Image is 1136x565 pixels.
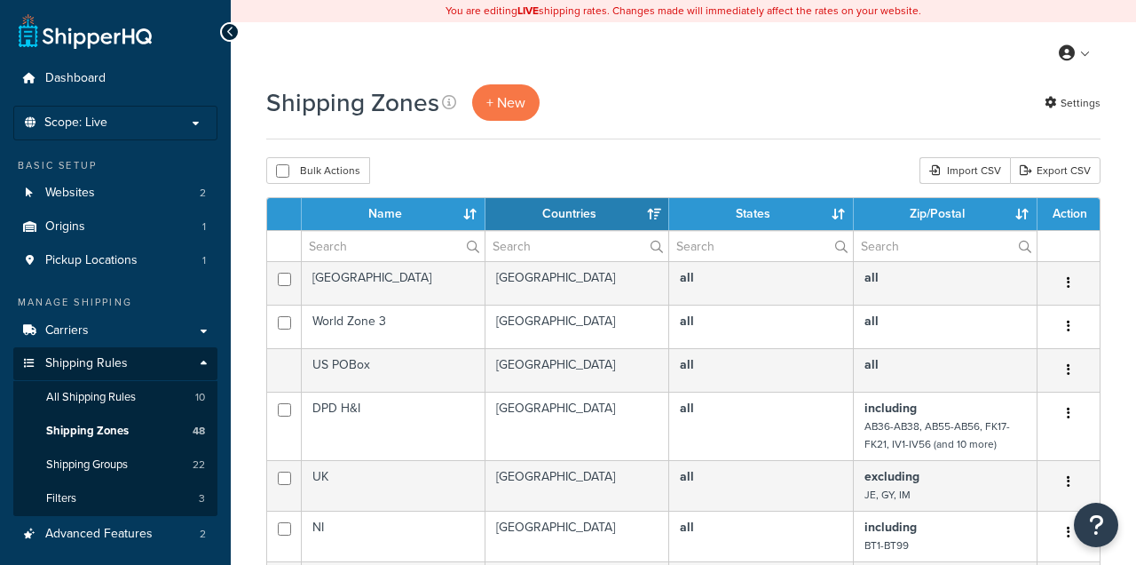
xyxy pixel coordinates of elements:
[193,424,205,439] span: 48
[302,392,485,460] td: DPD H&I
[266,85,439,120] h1: Shipping Zones
[200,186,206,201] span: 2
[13,211,217,243] li: Origins
[864,312,879,330] b: all
[864,268,879,287] b: all
[13,415,217,448] a: Shipping Zones 48
[864,399,917,418] b: including
[45,71,106,86] span: Dashboard
[13,482,217,515] li: Filters
[199,491,205,506] span: 3
[302,511,485,561] td: NI
[13,244,217,277] li: Pickup Locations
[266,157,370,184] button: Bulk Actions
[680,312,694,330] b: all
[854,231,1037,261] input: Search
[485,261,669,305] td: [GEOGRAPHIC_DATA]
[200,527,206,542] span: 2
[1010,157,1100,184] a: Export CSV
[19,13,152,49] a: ShipperHQ Home
[864,418,1010,452] small: AB36-AB38, AB55-AB56, FK17-FK21, IV1-IV56 (and 10 more)
[46,390,136,405] span: All Shipping Rules
[45,323,89,338] span: Carriers
[1074,503,1118,547] button: Open Resource Center
[302,460,485,511] td: UK
[864,467,919,486] b: excluding
[302,305,485,348] td: World Zone 3
[669,231,852,261] input: Search
[46,424,129,439] span: Shipping Zones
[485,198,669,230] th: Countries: activate to sort column ascending
[13,62,217,95] a: Dashboard
[13,415,217,448] li: Shipping Zones
[302,261,485,305] td: [GEOGRAPHIC_DATA]
[302,231,485,261] input: Search
[680,518,694,537] b: all
[472,84,540,121] a: + New
[302,348,485,392] td: US POBox
[669,198,853,230] th: States: activate to sort column ascending
[1037,198,1100,230] th: Action
[13,449,217,481] a: Shipping Groups 22
[485,392,669,460] td: [GEOGRAPHIC_DATA]
[919,157,1010,184] div: Import CSV
[13,314,217,347] a: Carriers
[13,381,217,414] a: All Shipping Rules 10
[864,518,917,537] b: including
[854,198,1037,230] th: Zip/Postal: activate to sort column ascending
[13,449,217,481] li: Shipping Groups
[486,92,525,113] span: + New
[680,467,694,486] b: all
[13,518,217,551] li: Advanced Features
[864,487,911,503] small: JE, GY, IM
[680,268,694,287] b: all
[13,177,217,210] a: Websites 2
[517,3,539,19] b: LIVE
[13,211,217,243] a: Origins 1
[1045,91,1100,115] a: Settings
[46,458,128,473] span: Shipping Groups
[485,348,669,392] td: [GEOGRAPHIC_DATA]
[202,219,206,235] span: 1
[13,158,217,173] div: Basic Setup
[13,381,217,414] li: All Shipping Rules
[485,460,669,511] td: [GEOGRAPHIC_DATA]
[13,295,217,310] div: Manage Shipping
[193,458,205,473] span: 22
[46,491,76,506] span: Filters
[13,347,217,380] a: Shipping Rules
[864,355,879,374] b: all
[195,390,205,405] span: 10
[13,244,217,277] a: Pickup Locations 1
[13,347,217,516] li: Shipping Rules
[302,198,485,230] th: Name: activate to sort column ascending
[485,305,669,348] td: [GEOGRAPHIC_DATA]
[13,482,217,515] a: Filters 3
[13,177,217,210] li: Websites
[202,253,206,268] span: 1
[864,537,909,553] small: BT1-BT99
[45,356,128,371] span: Shipping Rules
[680,355,694,374] b: all
[680,399,694,418] b: all
[45,219,85,235] span: Origins
[485,511,669,561] td: [GEOGRAPHIC_DATA]
[45,527,153,542] span: Advanced Features
[485,231,668,261] input: Search
[44,115,107,131] span: Scope: Live
[45,186,95,201] span: Websites
[13,518,217,551] a: Advanced Features 2
[45,253,138,268] span: Pickup Locations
